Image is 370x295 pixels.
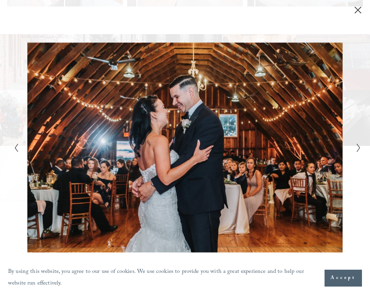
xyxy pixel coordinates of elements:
span: Accept [331,274,356,282]
button: Previous Slide [11,143,16,152]
button: Close [351,6,364,14]
button: Next Slide [354,143,359,152]
p: By using this website, you agree to our use of cookies. We use cookies to provide you with a grea... [8,266,317,289]
button: Accept [325,270,362,287]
